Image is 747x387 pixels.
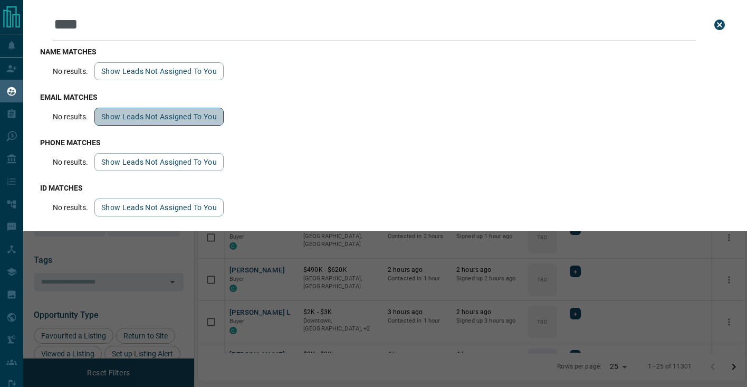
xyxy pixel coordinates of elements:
button: show leads not assigned to you [94,62,224,80]
h3: phone matches [40,138,730,147]
h3: name matches [40,48,730,56]
p: No results. [53,203,88,212]
p: No results. [53,67,88,75]
button: show leads not assigned to you [94,199,224,216]
h3: email matches [40,93,730,101]
h3: id matches [40,184,730,192]
button: show leads not assigned to you [94,108,224,126]
p: No results. [53,158,88,166]
p: No results. [53,112,88,121]
button: show leads not assigned to you [94,153,224,171]
button: close search bar [709,14,730,35]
